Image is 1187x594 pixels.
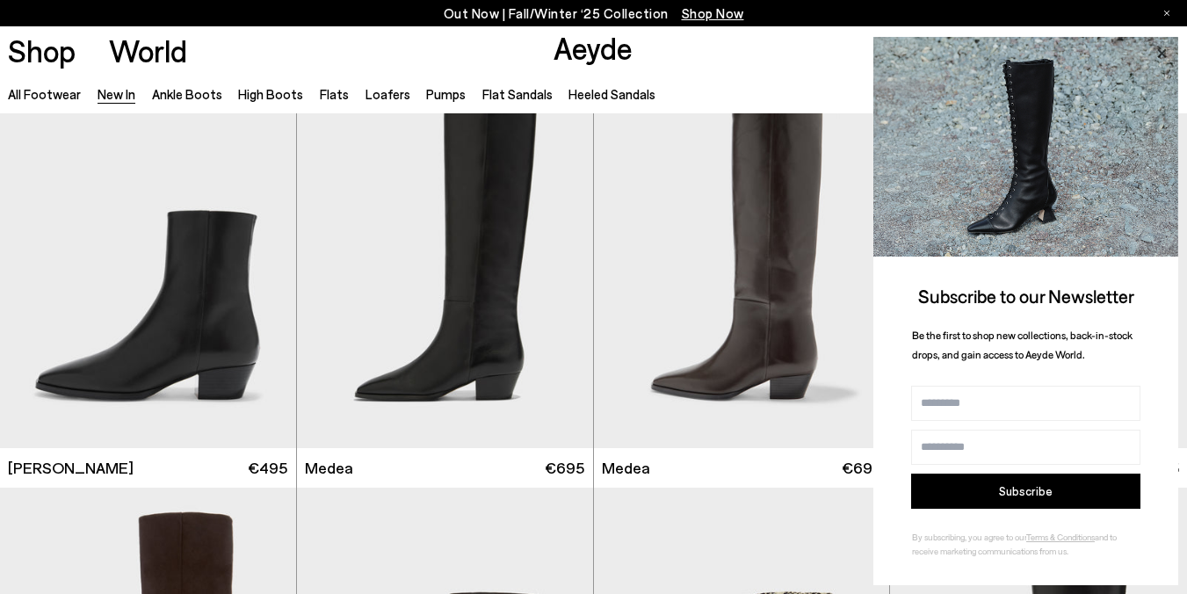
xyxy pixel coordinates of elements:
[109,35,187,66] a: World
[8,86,81,102] a: All Footwear
[682,5,744,21] span: Navigate to /collections/new-in
[8,35,76,66] a: Shop
[426,86,466,102] a: Pumps
[911,474,1140,509] button: Subscribe
[248,457,287,479] span: €495
[912,532,1026,542] span: By subscribing, you agree to our
[98,86,135,102] a: New In
[297,76,593,448] img: Medea Knee-High Boots
[594,448,890,488] a: Medea €695
[912,329,1133,361] span: Be the first to shop new collections, back-in-stock drops, and gain access to Aeyde World.
[8,457,134,479] span: [PERSON_NAME]
[152,86,222,102] a: Ankle Boots
[297,448,593,488] a: Medea €695
[918,285,1134,307] span: Subscribe to our Newsletter
[305,457,353,479] span: Medea
[554,29,633,66] a: Aeyde
[594,76,890,448] img: Medea Knee-High Boots
[873,37,1178,257] img: 2a6287a1333c9a56320fd6e7b3c4a9a9.jpg
[320,86,349,102] a: Flats
[238,86,303,102] a: High Boots
[568,86,655,102] a: Heeled Sandals
[545,457,584,479] span: €695
[366,86,410,102] a: Loafers
[1026,532,1095,542] a: Terms & Conditions
[842,457,881,479] span: €695
[482,86,553,102] a: Flat Sandals
[444,3,744,25] p: Out Now | Fall/Winter ‘25 Collection
[602,457,650,479] span: Medea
